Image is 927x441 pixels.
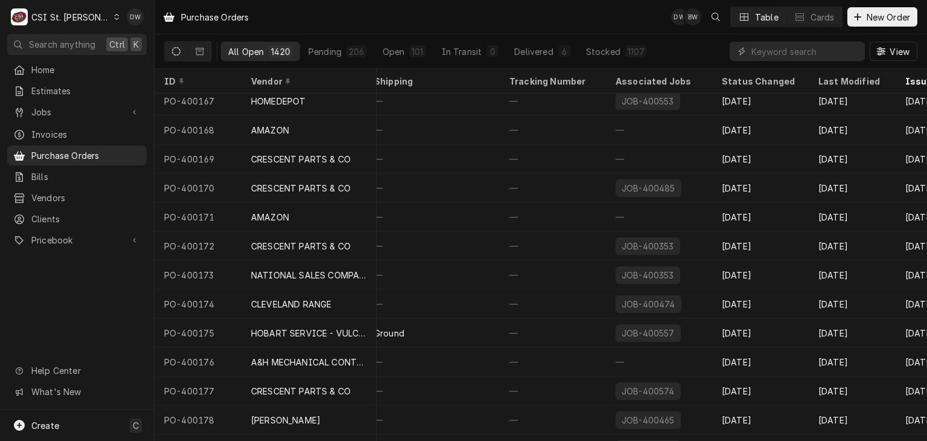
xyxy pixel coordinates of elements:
[349,45,364,58] div: 206
[606,202,712,231] div: —
[228,45,264,58] div: All Open
[809,231,896,260] div: [DATE]
[31,234,123,246] span: Pricebook
[7,209,147,229] a: Clients
[365,202,500,231] div: —
[620,414,676,427] div: JOB-400465
[11,8,28,25] div: CSI St. Louis's Avatar
[620,298,677,311] div: JOB-400474
[7,34,147,55] button: Search anythingCtrlK
[712,115,809,144] div: [DATE]
[7,60,147,80] a: Home
[271,45,290,58] div: 1420
[31,420,59,431] span: Create
[251,182,351,195] div: CRESCENT PARTS & CO
[154,144,241,173] div: PO-400169
[500,173,606,202] div: —
[251,95,305,108] div: HOMEDEPOT
[374,75,490,88] div: Shipping
[7,188,147,208] a: Vendors
[671,8,688,25] div: Dyane Weber's Avatar
[154,173,241,202] div: PO-400170
[809,376,896,405] div: [DATE]
[684,8,701,25] div: BW
[365,347,500,376] div: —
[620,327,676,340] div: JOB-400557
[251,414,320,427] div: [PERSON_NAME]
[809,86,896,115] div: [DATE]
[620,240,675,253] div: JOB-400353
[154,202,241,231] div: PO-400171
[809,318,896,347] div: [DATE]
[442,45,482,58] div: In Transit
[722,75,799,88] div: Status Changed
[31,11,110,24] div: CSI St. [PERSON_NAME]
[308,45,342,58] div: Pending
[606,347,712,376] div: —
[847,7,917,27] button: New Order
[127,8,144,25] div: Dyane Weber's Avatar
[365,289,500,318] div: —
[251,385,351,398] div: CRESCENT PARTS & CO
[620,385,676,398] div: JOB-400574
[712,405,809,434] div: [DATE]
[712,144,809,173] div: [DATE]
[127,8,144,25] div: DW
[712,173,809,202] div: [DATE]
[712,202,809,231] div: [DATE]
[365,144,500,173] div: —
[500,231,606,260] div: —
[870,42,917,61] button: View
[712,318,809,347] div: [DATE]
[31,385,139,398] span: What's New
[7,361,147,381] a: Go to Help Center
[620,269,675,282] div: JOB-400353
[251,75,365,88] div: Vendor
[365,231,500,260] div: —
[751,42,859,61] input: Keyword search
[365,115,500,144] div: —
[365,260,500,289] div: —
[31,85,141,97] span: Estimates
[509,75,596,88] div: Tracking Number
[31,149,141,162] span: Purchase Orders
[809,115,896,144] div: [DATE]
[887,45,912,58] span: View
[7,230,147,250] a: Go to Pricebook
[706,7,725,27] button: Open search
[11,8,28,25] div: C
[561,45,568,58] div: 6
[809,202,896,231] div: [DATE]
[31,63,141,76] span: Home
[809,260,896,289] div: [DATE]
[154,231,241,260] div: PO-400172
[251,269,367,282] div: NATIONAL SALES COMPANY (3)
[7,124,147,144] a: Invoices
[712,231,809,260] div: [DATE]
[712,347,809,376] div: [DATE]
[31,106,123,118] span: Jobs
[7,102,147,122] a: Go to Jobs
[586,45,620,58] div: Stocked
[7,81,147,101] a: Estimates
[606,115,712,144] div: —
[500,115,606,144] div: —
[811,11,835,24] div: Cards
[7,146,147,166] a: Purchase Orders
[164,75,229,88] div: ID
[809,405,896,434] div: [DATE]
[154,318,241,347] div: PO-400175
[365,173,500,202] div: —
[383,45,405,58] div: Open
[809,173,896,202] div: [DATE]
[251,211,289,224] div: AMAZON
[154,115,241,144] div: PO-400168
[31,128,141,141] span: Invoices
[818,75,884,88] div: Last Modified
[809,347,896,376] div: [DATE]
[620,182,677,195] div: JOB-400485
[500,376,606,405] div: —
[251,124,289,137] div: AMAZON
[365,86,500,115] div: —
[864,11,913,24] span: New Order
